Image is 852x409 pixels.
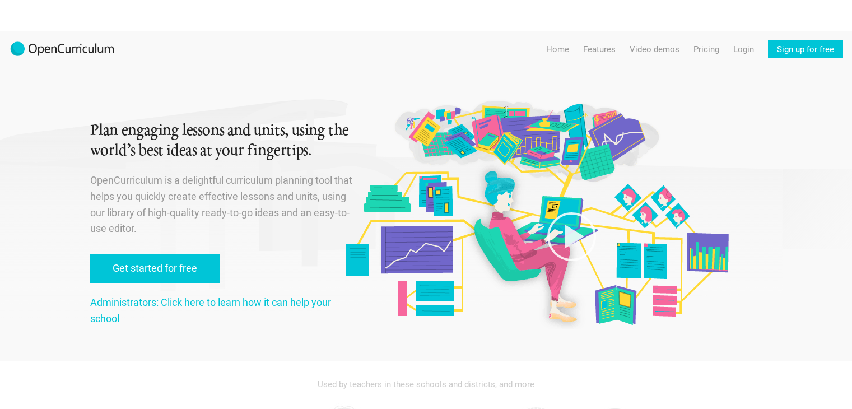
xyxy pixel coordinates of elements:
div: Used by teachers in these schools and districts, and more [90,372,762,397]
a: Get started for free [90,254,220,283]
a: Pricing [693,40,719,58]
a: Features [583,40,616,58]
p: OpenCurriculum is a delightful curriculum planning tool that helps you quickly create effective l... [90,173,355,237]
h1: Plan engaging lessons and units, using the world’s best ideas at your fingertips. [90,121,355,161]
a: Sign up for free [768,40,843,58]
a: Administrators: Click here to learn how it can help your school [90,296,331,324]
a: Login [733,40,754,58]
img: 2017-logo-m.png [9,40,115,58]
a: Video demos [630,40,679,58]
a: Home [546,40,569,58]
img: Original illustration by Malisa Suchanya, Oakland, CA (malisasuchanya.com) [342,99,732,329]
